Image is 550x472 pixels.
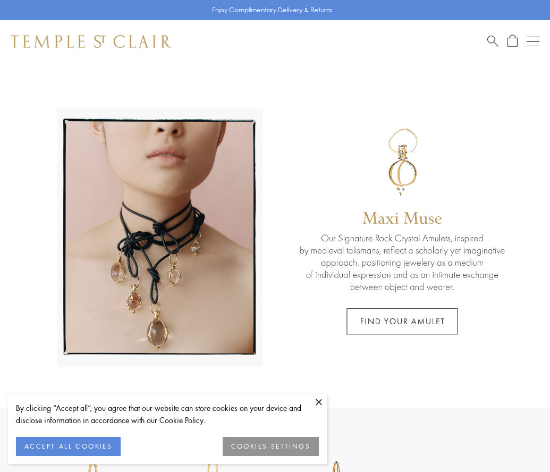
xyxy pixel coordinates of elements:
button: COOKIES SETTINGS [223,437,319,456]
a: Search [487,35,498,48]
button: ACCEPT ALL COOKIES [16,437,121,456]
button: Open navigation [527,35,539,48]
img: Temple St. Clair [11,35,171,48]
div: By clicking “Accept all”, you agree that our website can store cookies on your device and disclos... [16,402,319,426]
p: Enjoy Complimentary Delivery & Returns [212,5,333,15]
a: Open Shopping Bag [507,35,518,48]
